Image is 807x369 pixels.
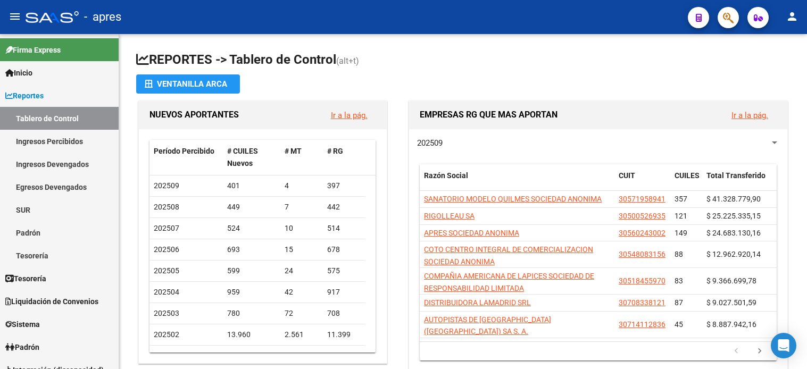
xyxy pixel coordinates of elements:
span: 30560243002 [619,229,665,237]
div: 449 [227,201,276,213]
div: 575 [327,265,361,277]
datatable-header-cell: # CUILES Nuevos [223,140,280,175]
span: 202508 [154,203,179,211]
span: CUIT [619,171,635,180]
div: 693 [227,244,276,256]
span: $ 41.328.779,90 [706,195,761,203]
span: 30708338121 [619,298,665,307]
span: SANATORIO MODELO QUILMES SOCIEDAD ANONIMA [424,195,602,203]
div: 7 [285,201,319,213]
a: go to next page [750,346,770,357]
div: 708 [327,307,361,320]
span: Razón Social [424,171,468,180]
div: 442 [327,201,361,213]
div: 678 [327,244,361,256]
mat-icon: menu [9,10,21,23]
div: 72 [285,307,319,320]
span: # CUILES Nuevos [227,147,258,167]
div: Open Intercom Messenger [771,333,796,358]
div: 11.399 [327,329,361,341]
span: $ 12.962.920,14 [706,250,761,258]
span: 83 [675,276,683,285]
h1: REPORTES -> Tablero de Control [136,51,790,70]
span: 202509 [417,138,443,148]
span: 30500526935 [619,212,665,220]
div: 13.960 [227,329,276,341]
span: Firma Express [5,44,61,56]
datatable-header-cell: Período Percibido [149,140,223,175]
div: 959 [227,286,276,298]
span: # RG [327,147,343,155]
div: 2.561 [285,329,319,341]
div: 24 [285,265,319,277]
div: 397 [327,180,361,192]
a: Ir a la pág. [731,111,768,120]
span: EMPRESAS RG QUE MAS APORTAN [420,110,558,120]
span: $ 25.225.335,15 [706,212,761,220]
span: 88 [675,250,683,258]
span: 121 [675,212,687,220]
span: $ 9.366.699,78 [706,276,756,285]
span: COTO CENTRO INTEGRAL DE COMERCIALIZACION SOCIEDAD ANONIMA [424,245,593,266]
div: Ventanilla ARCA [145,74,231,94]
datatable-header-cell: Razón Social [420,164,614,199]
span: $ 24.683.130,16 [706,229,761,237]
button: Ventanilla ARCA [136,74,240,94]
span: Reportes [5,90,44,102]
div: 4 [285,180,319,192]
button: Ir a la pág. [322,105,376,125]
div: 15 [285,244,319,256]
div: 524 [227,222,276,234]
div: 514 [327,222,361,234]
span: 202507 [154,224,179,232]
div: 780 [227,307,276,320]
span: # MT [285,147,302,155]
span: Padrón [5,341,39,353]
span: 202504 [154,288,179,296]
div: 401 [227,180,276,192]
span: 30548083156 [619,250,665,258]
datatable-header-cell: # RG [323,140,365,175]
span: $ 9.027.501,59 [706,298,756,307]
span: $ 8.887.942,16 [706,320,756,329]
span: 202505 [154,266,179,275]
a: go to previous page [726,346,746,357]
span: Sistema [5,318,40,330]
span: APRES SOCIEDAD ANONIMA [424,229,519,237]
span: Período Percibido [154,147,214,155]
span: 149 [675,229,687,237]
span: 357 [675,195,687,203]
span: 202509 [154,181,179,190]
span: COMPAÑIA AMERICANA DE LAPICES SOCIEDAD DE RESPONSABILIDAD LIMITADA [424,272,594,292]
a: Ir a la pág. [331,111,368,120]
datatable-header-cell: CUIT [614,164,670,199]
span: 30714112836 [619,320,665,329]
span: NUEVOS APORTANTES [149,110,239,120]
span: 30571958941 [619,195,665,203]
div: 10 [285,222,319,234]
button: Ir a la pág. [723,105,777,125]
datatable-header-cell: Total Transferido [702,164,777,199]
span: RIGOLLEAU SA [424,212,475,220]
span: 87 [675,298,683,307]
div: 42 [285,286,319,298]
span: Liquidación de Convenios [5,296,98,307]
span: AUTOPISTAS DE [GEOGRAPHIC_DATA] ([GEOGRAPHIC_DATA]) SA S. A. [424,315,551,336]
div: 599 [227,265,276,277]
span: CUILES [675,171,700,180]
span: 45 [675,320,683,329]
datatable-header-cell: CUILES [670,164,702,199]
span: (alt+t) [336,56,359,66]
span: DISTRIBUIDORA LAMADRID SRL [424,298,531,307]
mat-icon: person [786,10,798,23]
div: 917 [327,286,361,298]
span: 202502 [154,330,179,339]
datatable-header-cell: # MT [280,140,323,175]
span: Tesorería [5,273,46,284]
span: - apres [84,5,121,29]
span: Total Transferido [706,171,766,180]
span: 30518455970 [619,276,665,285]
span: 202506 [154,245,179,254]
span: 202503 [154,309,179,317]
span: Inicio [5,67,32,79]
